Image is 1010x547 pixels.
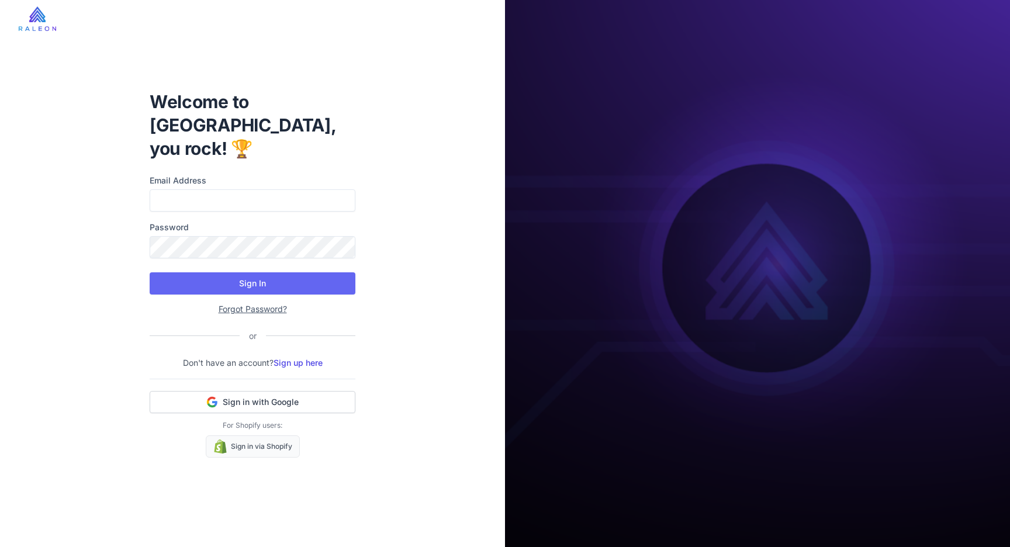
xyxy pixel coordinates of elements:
[19,6,56,31] img: raleon-logo-whitebg.9aac0268.jpg
[150,174,355,187] label: Email Address
[150,391,355,413] button: Sign in with Google
[150,356,355,369] p: Don't have an account?
[223,396,299,408] span: Sign in with Google
[240,330,266,342] div: or
[150,420,355,431] p: For Shopify users:
[150,90,355,160] h1: Welcome to [GEOGRAPHIC_DATA], you rock! 🏆
[150,272,355,295] button: Sign In
[274,358,323,368] a: Sign up here
[219,304,287,314] a: Forgot Password?
[150,221,355,234] label: Password
[206,435,300,458] a: Sign in via Shopify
